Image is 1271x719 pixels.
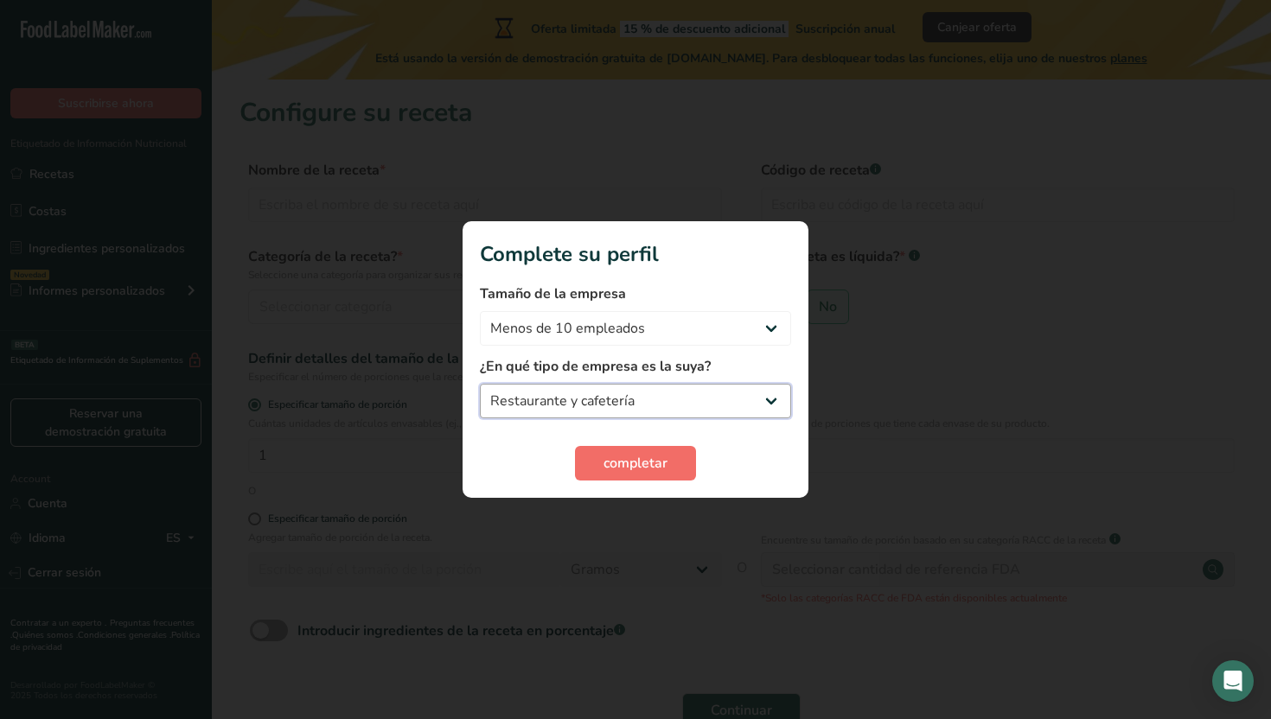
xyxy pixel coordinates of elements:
[575,446,696,480] button: completar
[480,283,791,304] label: Tamaño de la empresa
[1212,660,1254,702] div: Open Intercom Messenger
[480,356,791,377] label: ¿En qué tipo de empresa es la suya?
[604,453,667,474] span: completar
[480,239,791,270] h1: Complete su perfil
